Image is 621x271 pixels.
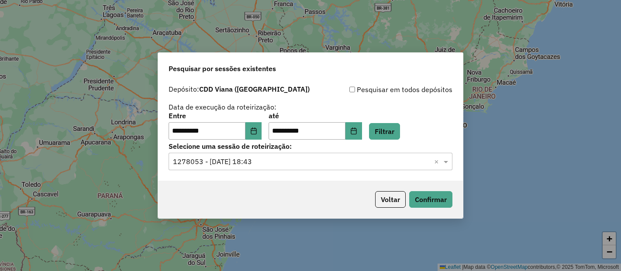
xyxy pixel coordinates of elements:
[169,141,452,151] label: Selecione uma sessão de roteirização:
[245,122,262,140] button: Choose Date
[409,191,452,208] button: Confirmar
[375,191,406,208] button: Voltar
[169,63,276,74] span: Pesquisar por sessões existentes
[369,123,400,140] button: Filtrar
[199,85,310,93] strong: CDD Viana ([GEOGRAPHIC_DATA])
[434,156,442,167] span: Clear all
[169,102,276,112] label: Data de execução da roteirização:
[310,84,452,95] div: Pesquisar em todos depósitos
[169,110,262,121] label: Entre
[169,84,310,94] label: Depósito:
[269,110,362,121] label: até
[345,122,362,140] button: Choose Date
